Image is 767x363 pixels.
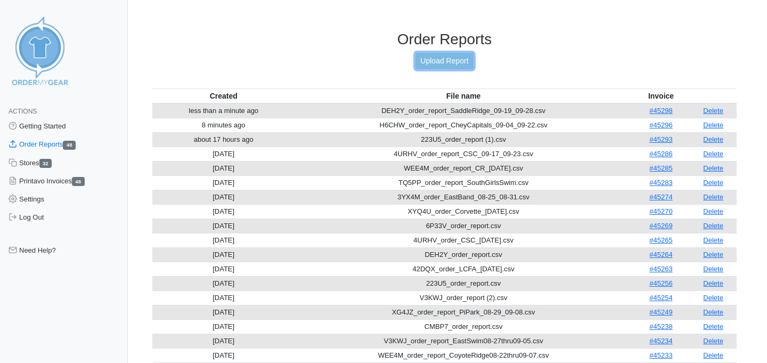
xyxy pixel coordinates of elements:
span: 48 [63,141,76,150]
a: #45274 [649,193,672,201]
td: 42DQX_order_LCFA_[DATE].csv [295,262,632,276]
a: #45249 [649,308,672,316]
a: Delete [703,222,723,230]
a: #45265 [649,236,672,244]
a: Delete [703,107,723,115]
a: Delete [703,337,723,345]
td: 8 minutes ago [152,118,295,132]
a: #45298 [649,107,672,115]
a: #45233 [649,351,672,359]
span: 32 [39,159,52,168]
a: #45283 [649,179,672,187]
a: Delete [703,279,723,287]
td: 6P33V_order_report.csv [295,219,632,233]
a: Delete [703,193,723,201]
a: #45263 [649,265,672,273]
td: [DATE] [152,204,295,219]
td: XG4JZ_order_report_PiPark_08-29_09-08.csv [295,305,632,319]
a: Delete [703,164,723,172]
td: XYQ4U_order_Corvette_[DATE].csv [295,204,632,219]
td: WEE4M_order_report_CoyoteRidge08-22thru09-07.csv [295,348,632,362]
td: [DATE] [152,305,295,319]
a: Delete [703,308,723,316]
td: DEH2Y_order_report_SaddleRidge_09-19_09-28.csv [295,103,632,118]
td: DEH2Y_order_report.csv [295,247,632,262]
a: #45296 [649,121,672,129]
td: [DATE] [152,175,295,190]
td: TQ5PP_order_report_SouthGirlsSwim.csv [295,175,632,190]
td: [DATE] [152,247,295,262]
a: #45238 [649,322,672,330]
td: 3YX4M_order_EastBand_08-25_08-31.csv [295,190,632,204]
a: Delete [703,294,723,302]
a: #45293 [649,135,672,143]
td: V3KWJ_order_report_EastSwim08-27thru09-05.csv [295,334,632,348]
a: Delete [703,179,723,187]
a: #45234 [649,337,672,345]
td: [DATE] [152,219,295,233]
a: Delete [703,265,723,273]
a: Delete [703,251,723,259]
a: Delete [703,135,723,143]
span: 48 [72,177,85,186]
td: 4URHV_order_report_CSC_09-17_09-23.csv [295,147,632,161]
a: #45269 [649,222,672,230]
a: Delete [703,121,723,129]
td: [DATE] [152,147,295,161]
td: [DATE] [152,291,295,305]
td: about 17 hours ago [152,132,295,147]
a: #45254 [649,294,672,302]
td: CMBP7_order_report.csv [295,319,632,334]
td: [DATE] [152,262,295,276]
td: [DATE] [152,233,295,247]
td: [DATE] [152,276,295,291]
span: Actions [9,108,37,115]
td: [DATE] [152,348,295,362]
td: [DATE] [152,319,295,334]
a: #45264 [649,251,672,259]
a: #45256 [649,279,672,287]
td: H6CHW_order_report_CheyCapitals_09-04_09-22.csv [295,118,632,132]
td: 223U5_order_report.csv [295,276,632,291]
a: #45286 [649,150,672,158]
a: Delete [703,207,723,215]
a: Upload Report [415,53,473,69]
td: V3KWJ_order_report (2).csv [295,291,632,305]
td: 4URHV_order_CSC_[DATE].csv [295,233,632,247]
h3: Order Reports [152,30,737,49]
td: less than a minute ago [152,103,295,118]
a: Delete [703,322,723,330]
td: WEE4M_order_report_CR_[DATE].csv [295,161,632,175]
th: Created [152,88,295,103]
td: [DATE] [152,161,295,175]
td: [DATE] [152,190,295,204]
a: #45285 [649,164,672,172]
th: Invoice [632,88,690,103]
a: Delete [703,150,723,158]
a: Delete [703,351,723,359]
td: 223U5_order_report (1).csv [295,132,632,147]
a: #45270 [649,207,672,215]
th: File name [295,88,632,103]
td: [DATE] [152,334,295,348]
a: Delete [703,236,723,244]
